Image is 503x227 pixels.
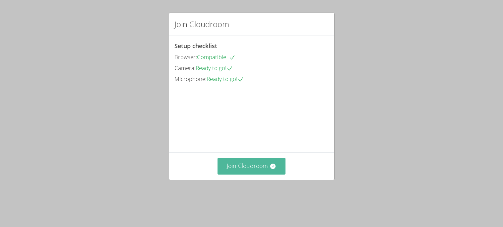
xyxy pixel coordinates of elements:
span: Ready to go! [207,75,244,83]
span: Ready to go! [196,64,233,72]
span: Microphone: [174,75,207,83]
span: Browser: [174,53,197,61]
span: Camera: [174,64,196,72]
h2: Join Cloudroom [174,18,229,30]
span: Compatible [197,53,235,61]
button: Join Cloudroom [218,158,285,174]
span: Setup checklist [174,42,217,50]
